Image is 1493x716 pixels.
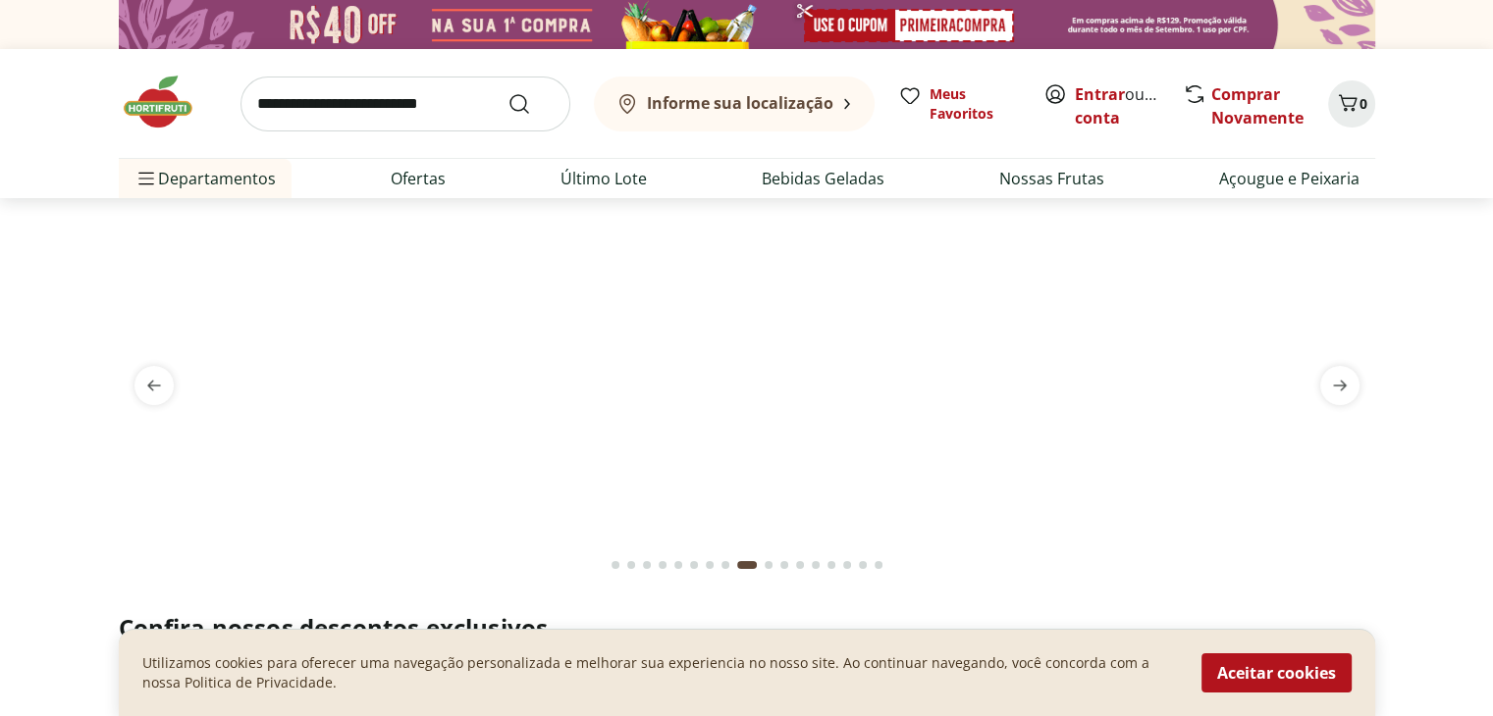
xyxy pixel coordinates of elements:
[1075,82,1162,129] span: ou
[119,73,217,131] img: Hortifruti
[776,541,792,588] button: Go to page 11 from fs-carousel
[639,541,655,588] button: Go to page 3 from fs-carousel
[762,167,884,190] a: Bebidas Geladas
[1219,167,1360,190] a: Açougue e Peixaria
[1211,83,1304,128] a: Comprar Novamente
[930,84,1020,124] span: Meus Favoritos
[391,167,446,190] a: Ofertas
[792,541,808,588] button: Go to page 12 from fs-carousel
[686,541,702,588] button: Go to page 6 from fs-carousel
[1075,83,1125,105] a: Entrar
[623,541,639,588] button: Go to page 2 from fs-carousel
[718,541,733,588] button: Go to page 8 from fs-carousel
[240,77,570,131] input: search
[655,541,670,588] button: Go to page 4 from fs-carousel
[871,541,886,588] button: Go to page 17 from fs-carousel
[855,541,871,588] button: Go to page 16 from fs-carousel
[1328,80,1375,128] button: Carrinho
[142,653,1178,692] p: Utilizamos cookies para oferecer uma navegação personalizada e melhorar sua experiencia no nosso ...
[507,92,555,116] button: Submit Search
[999,167,1104,190] a: Nossas Frutas
[1075,83,1183,128] a: Criar conta
[119,612,1375,643] h2: Confira nossos descontos exclusivos
[647,92,833,114] b: Informe sua localização
[733,541,761,588] button: Current page from fs-carousel
[1305,366,1375,405] button: next
[1360,94,1367,113] span: 0
[761,541,776,588] button: Go to page 10 from fs-carousel
[608,541,623,588] button: Go to page 1 from fs-carousel
[134,155,158,202] button: Menu
[670,541,686,588] button: Go to page 5 from fs-carousel
[119,366,189,405] button: previous
[839,541,855,588] button: Go to page 15 from fs-carousel
[808,541,824,588] button: Go to page 13 from fs-carousel
[560,167,647,190] a: Último Lote
[1201,653,1352,692] button: Aceitar cookies
[134,155,276,202] span: Departamentos
[702,541,718,588] button: Go to page 7 from fs-carousel
[898,84,1020,124] a: Meus Favoritos
[824,541,839,588] button: Go to page 14 from fs-carousel
[594,77,875,131] button: Informe sua localização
